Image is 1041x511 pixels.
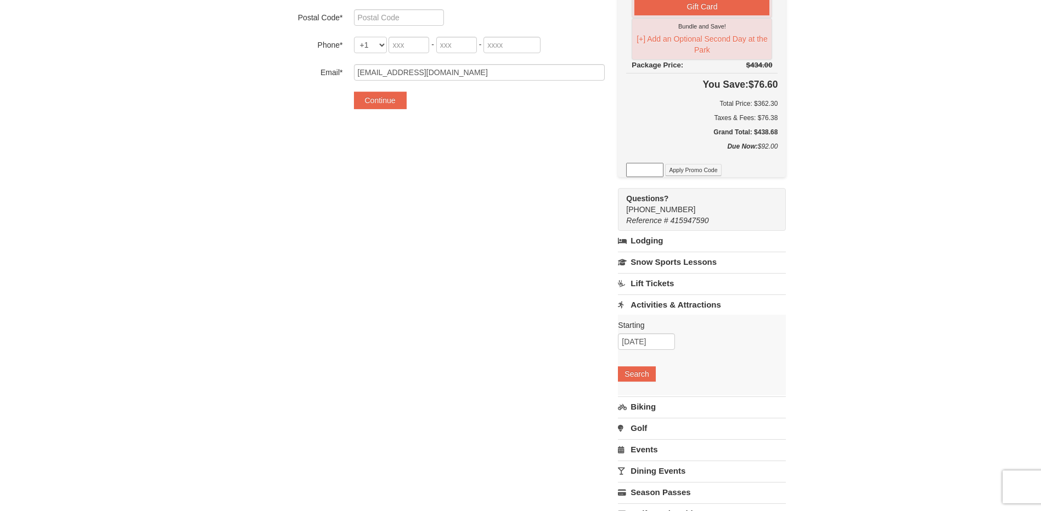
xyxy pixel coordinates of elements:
[255,64,343,78] label: Email*
[354,64,605,81] input: Email
[354,9,444,26] input: Postal Code
[626,216,668,225] span: Reference #
[626,98,778,109] h6: Total Price: $362.30
[354,92,407,109] button: Continue
[626,141,778,163] div: $92.00
[703,79,749,90] span: You Save:
[255,9,343,23] label: Postal Code*
[626,193,766,214] span: [PHONE_NUMBER]
[626,194,668,203] strong: Questions?
[618,418,786,438] a: Golf
[618,294,786,315] a: Activities & Attractions
[626,79,778,90] h4: $76.60
[618,252,786,272] a: Snow Sports Lessons
[483,37,541,53] input: xxxx
[626,112,778,123] div: Taxes & Fees: $76.38
[618,231,786,251] a: Lodging
[618,396,786,417] a: Biking
[618,439,786,459] a: Events
[665,164,721,176] button: Apply Promo Code
[634,32,769,57] button: [+] Add an Optional Second Day at the Park
[746,61,773,69] del: $434.00
[632,61,683,69] span: Package Price:
[634,21,769,32] div: Bundle and Save!
[618,461,786,481] a: Dining Events
[618,320,778,331] label: Starting
[618,273,786,293] a: Lift Tickets
[436,37,477,53] input: xxx
[626,127,778,138] h5: Grand Total: $438.68
[431,40,434,49] span: -
[479,40,482,49] span: -
[671,216,709,225] span: 415947590
[727,143,757,150] strong: Due Now:
[618,366,655,382] button: Search
[255,37,343,50] label: Phone*
[618,482,786,502] a: Season Passes
[389,37,429,53] input: xxx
